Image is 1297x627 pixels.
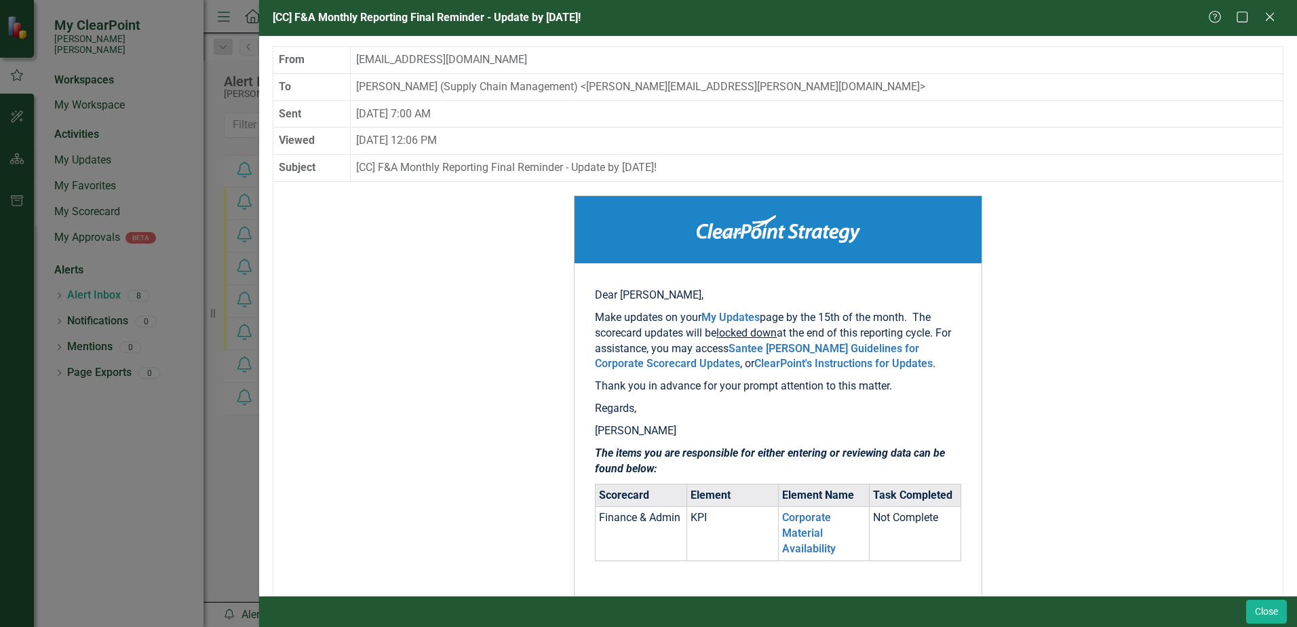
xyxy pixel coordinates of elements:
th: Element Name [778,484,870,507]
td: [EMAIL_ADDRESS][DOMAIN_NAME] [351,46,1283,73]
th: To [273,73,351,100]
td: [PERSON_NAME] (Supply Chain Management) [PERSON_NAME][EMAIL_ADDRESS][PERSON_NAME][DOMAIN_NAME] [351,73,1283,100]
p: Dear [PERSON_NAME], [595,288,961,303]
p: Make updates on your page by the 15th of the month. The scorecard updates will be at the end of t... [595,310,961,372]
a: Corporate Material Availability [782,511,836,555]
span: locked down [716,326,777,339]
td: [CC] F&A Monthly Reporting Final Reminder - Update by [DATE]! [351,155,1283,182]
a: ClearPoint's Instructions for Updates [754,357,933,370]
span: < [581,80,586,93]
th: Element [686,484,778,507]
td: [DATE] 7:00 AM [351,100,1283,128]
td: Not Complete [870,507,961,561]
span: > [920,80,925,93]
th: Sent [273,100,351,128]
th: Task Completed [870,484,961,507]
a: Santee [PERSON_NAME] Guidelines for Corporate Scorecard Updates [595,342,919,370]
th: Subject [273,155,351,182]
th: From [273,46,351,73]
button: Close [1246,600,1287,624]
p: [PERSON_NAME] [595,423,961,439]
th: Viewed [273,128,351,155]
td: KPI [686,507,778,561]
p: Thank you in advance for your prompt attention to this matter. [595,379,961,394]
p: Regards, [595,401,961,417]
td: Finance & Admin [596,507,687,561]
span: [CC] F&A Monthly Reporting Final Reminder - Update by [DATE]! [273,11,581,24]
strong: The items you are responsible for either entering or reviewing data can be found below: [595,446,945,475]
th: Scorecard [596,484,687,507]
img: ClearPoint Strategy [697,215,860,243]
td: [DATE] 12:06 PM [351,128,1283,155]
a: My Updates [701,311,760,324]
